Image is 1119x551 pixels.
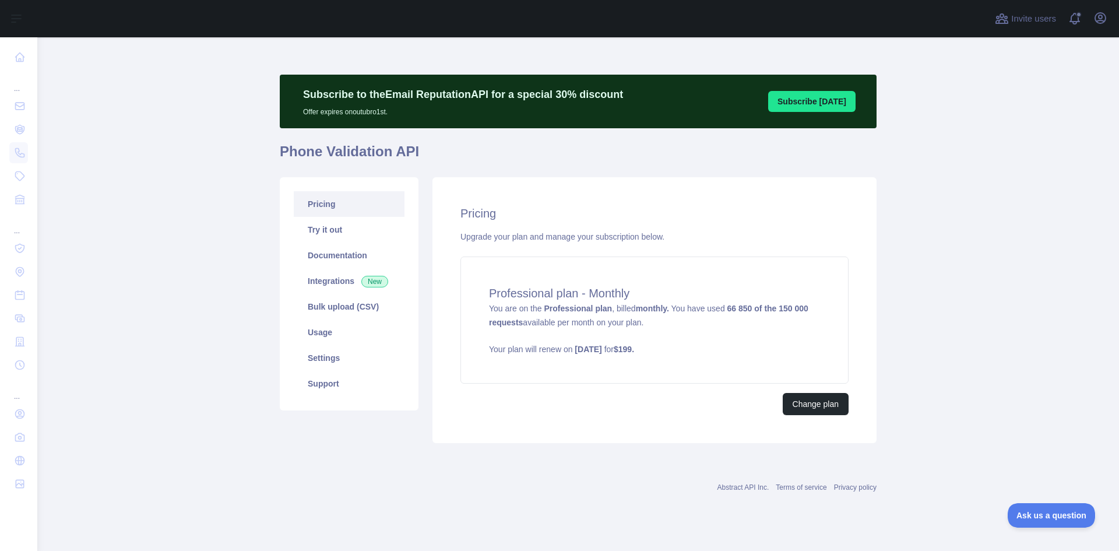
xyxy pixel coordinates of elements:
[768,91,856,112] button: Subscribe [DATE]
[1011,12,1056,26] span: Invite users
[294,345,404,371] a: Settings
[489,304,808,327] strong: 66 850 of the 150 000 requests
[294,294,404,320] a: Bulk upload (CSV)
[614,345,634,354] strong: $ 199 .
[489,343,820,355] p: Your plan will renew on for
[9,378,28,401] div: ...
[9,212,28,236] div: ...
[834,483,877,492] a: Privacy policy
[303,103,623,117] p: Offer expires on outubro 1st.
[783,393,849,415] button: Change plan
[575,345,601,354] strong: [DATE]
[489,285,820,301] h4: Professional plan - Monthly
[294,371,404,396] a: Support
[294,191,404,217] a: Pricing
[544,304,612,313] strong: Professional plan
[460,205,849,222] h2: Pricing
[294,320,404,345] a: Usage
[294,243,404,268] a: Documentation
[294,217,404,243] a: Try it out
[993,9,1058,28] button: Invite users
[294,268,404,294] a: Integrations New
[636,304,669,313] strong: monthly.
[9,70,28,93] div: ...
[303,86,623,103] p: Subscribe to the Email Reputation API for a special 30 % discount
[1008,503,1096,528] iframe: Toggle Customer Support
[776,483,826,492] a: Terms of service
[361,276,388,287] span: New
[717,483,769,492] a: Abstract API Inc.
[489,304,820,355] span: You are on the , billed You have used available per month on your plan.
[460,231,849,243] div: Upgrade your plan and manage your subscription below.
[280,142,877,170] h1: Phone Validation API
